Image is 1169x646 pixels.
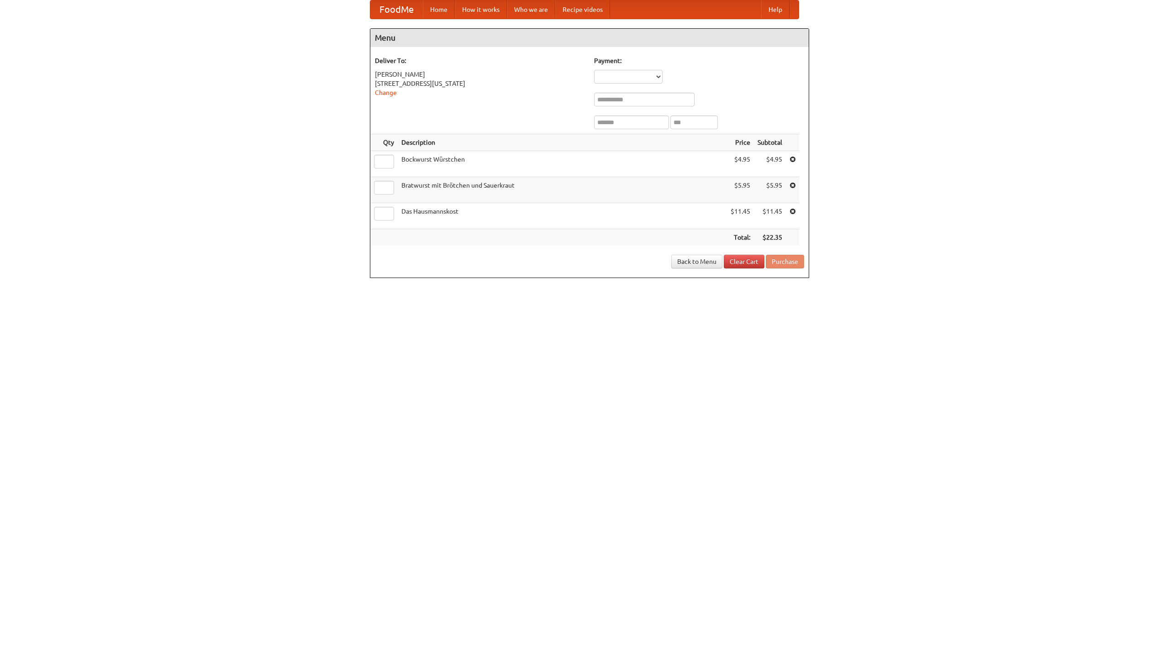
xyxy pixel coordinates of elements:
[754,134,786,151] th: Subtotal
[370,29,809,47] h4: Menu
[375,79,585,88] div: [STREET_ADDRESS][US_STATE]
[727,177,754,203] td: $5.95
[671,255,722,268] a: Back to Menu
[398,134,727,151] th: Description
[727,134,754,151] th: Price
[754,229,786,246] th: $22.35
[766,255,804,268] button: Purchase
[594,56,804,65] h5: Payment:
[375,70,585,79] div: [PERSON_NAME]
[727,229,754,246] th: Total:
[455,0,507,19] a: How it works
[555,0,610,19] a: Recipe videos
[754,151,786,177] td: $4.95
[398,177,727,203] td: Bratwurst mit Brötchen und Sauerkraut
[370,134,398,151] th: Qty
[727,151,754,177] td: $4.95
[375,89,397,96] a: Change
[423,0,455,19] a: Home
[370,0,423,19] a: FoodMe
[754,177,786,203] td: $5.95
[375,56,585,65] h5: Deliver To:
[398,151,727,177] td: Bockwurst Würstchen
[754,203,786,229] td: $11.45
[761,0,790,19] a: Help
[398,203,727,229] td: Das Hausmannskost
[727,203,754,229] td: $11.45
[507,0,555,19] a: Who we are
[724,255,764,268] a: Clear Cart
